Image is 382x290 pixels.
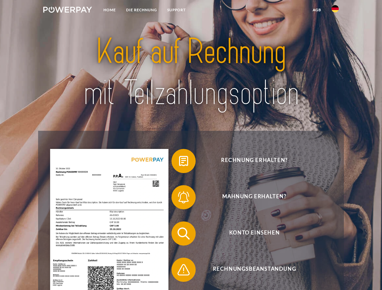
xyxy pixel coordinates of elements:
span: Rechnung erhalten? [180,149,328,173]
img: qb_bell.svg [176,190,191,205]
button: Konto einsehen [171,221,329,246]
span: Konto einsehen [180,221,328,246]
a: agb [308,5,326,15]
span: Rechnungsbeanstandung [180,258,328,282]
img: logo-powerpay-white.svg [43,7,92,13]
button: Rechnung erhalten? [171,149,329,173]
a: Home [98,5,121,15]
img: de [331,5,339,12]
img: qb_bill.svg [176,153,191,169]
img: title-powerpay_de.svg [58,29,324,116]
a: DIE RECHNUNG [121,5,162,15]
img: qb_warning.svg [176,262,191,277]
a: SUPPORT [162,5,191,15]
span: Mahnung erhalten? [180,185,328,209]
button: Rechnungsbeanstandung [171,258,329,282]
button: Mahnung erhalten? [171,185,329,209]
img: qb_search.svg [176,226,191,241]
